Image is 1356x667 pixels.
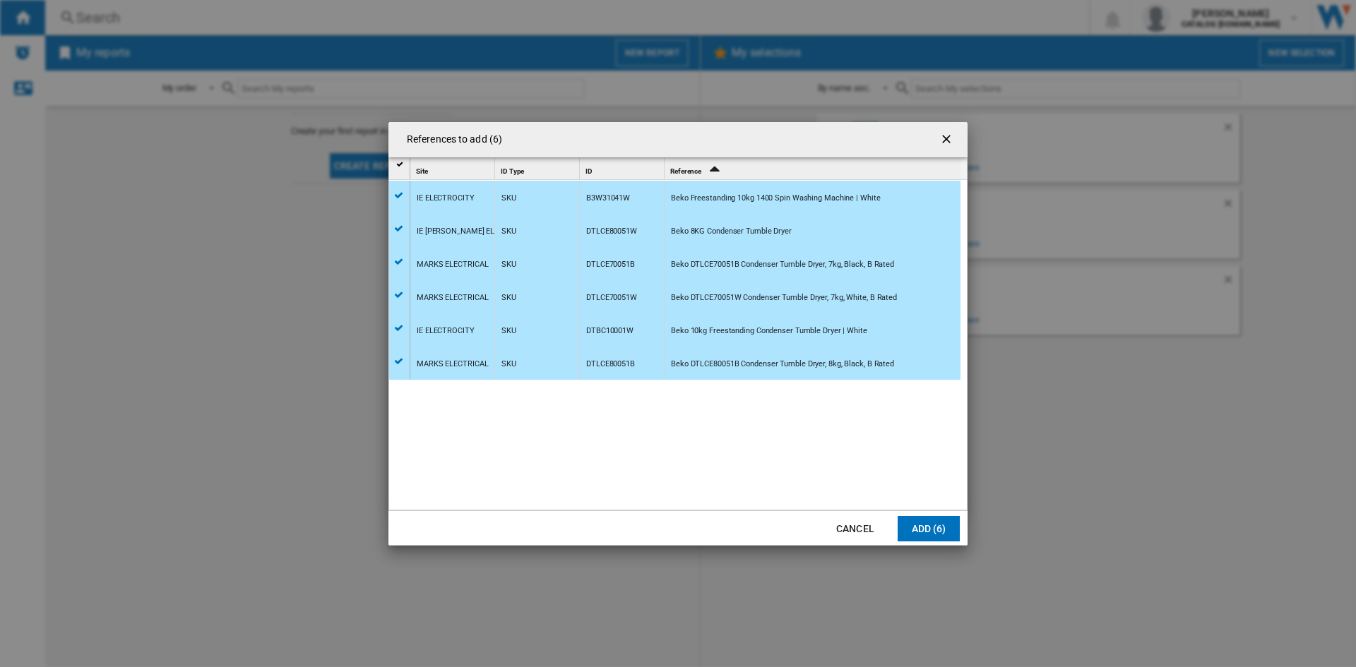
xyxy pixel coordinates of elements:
div: Beko DTLCE70051B Condenser Tumble Dryer, 7kg, Black, B Rated [671,248,894,281]
div: Sort None [583,158,664,180]
div: SKU [501,182,516,215]
div: IE ELECTROCITY [417,315,475,347]
span: Reference [670,167,701,175]
div: Sort None [498,158,579,180]
div: Beko Freestanding 10kg 1400 Spin Washing Machine | White [671,182,880,215]
div: MARKS ELECTRICAL [417,248,488,281]
button: Cancel [824,516,886,541]
div: SKU [501,248,516,281]
div: Beko DTLCE80051B Condenser Tumble Dryer, 8kg, Black, B Rated [671,348,894,380]
div: DTLCE70051B [586,248,635,281]
div: ID Sort None [583,158,664,180]
div: Beko DTLCE70051W Condenser Tumble Dryer, 7kg, White, B Rated [671,282,897,314]
div: SKU [501,315,516,347]
div: IE ELECTROCITY [417,182,475,215]
div: DTLCE70051W [586,282,637,314]
h4: References to add (6) [400,133,502,147]
button: getI18NText('BUTTONS.CLOSE_DIALOG') [934,126,962,154]
div: Reference Sort Ascending [667,158,961,180]
div: DTLCE80051W [586,215,637,248]
div: MARKS ELECTRICAL [417,348,488,380]
div: DTLCE80051B [586,348,635,380]
div: SKU [501,215,516,248]
div: Site Sort None [413,158,494,180]
div: Beko 8KG Condenser Tumble Dryer [671,215,792,248]
div: MARKS ELECTRICAL [417,282,488,314]
div: DTBC10001W [586,315,634,347]
div: IE [PERSON_NAME] ELECTRIC [417,215,521,248]
div: Sort None [413,158,494,180]
button: Add (6) [898,516,960,541]
span: ID [585,167,593,175]
div: ID Type Sort None [498,158,579,180]
span: Site [416,167,428,175]
div: Sort Ascending [667,158,961,180]
span: Sort Ascending [703,167,725,175]
div: SKU [501,282,516,314]
span: ID Type [501,167,524,175]
div: Beko 10kg Freestanding Condenser Tumble Dryer | White [671,315,867,347]
ng-md-icon: getI18NText('BUTTONS.CLOSE_DIALOG') [939,132,956,149]
div: B3W31041W [586,182,630,215]
div: SKU [501,348,516,380]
